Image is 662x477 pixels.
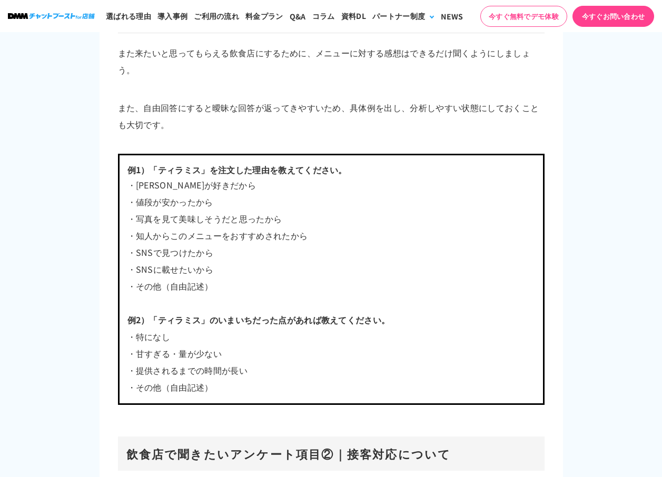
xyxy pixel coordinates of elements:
p: ・[PERSON_NAME]が好きだから ・値段が安かったから ・写真を見て美味しそうだと思ったから ・知人からこのメニューをおすすめされたから ・SNSで見つけたから ・SNSに載せたいから ... [127,176,535,311]
img: ロゴ [8,13,95,19]
strong: 例2）「ティラミス」のいまいちだった点があれば教えてください。 [127,313,390,326]
p: また来たいと思ってもらえる飲食店にするために、メニューに対する感想はできるだけ聞くようにしましょう。 [118,44,545,78]
h3: 飲食店で聞きたいアンケート項目②｜接客対応について [118,436,545,471]
a: 今すぐ無料でデモ体験 [480,6,567,27]
p: また、自由回答にすると曖昧な回答が返ってきやすいため、具体例を出し、分析しやすい状態にしておくことも大切です。 [118,99,545,133]
a: 今すぐお問い合わせ [572,6,654,27]
div: パートナー制度 [372,11,425,22]
strong: 例1）「ティラミス」を注文した理由を教えてください。 [127,163,347,176]
p: ・特になし ・甘すぎる・量が少ない ・提供されるまでの時間が長い ・その他（自由記述） [127,328,535,395]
